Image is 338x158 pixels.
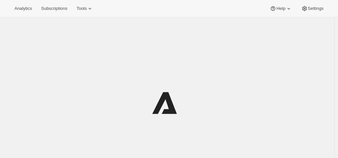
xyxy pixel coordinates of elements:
[266,4,296,13] button: Help
[276,6,285,11] span: Help
[11,4,36,13] button: Analytics
[73,4,97,13] button: Tools
[297,4,327,13] button: Settings
[14,6,32,11] span: Analytics
[76,6,87,11] span: Tools
[37,4,71,13] button: Subscriptions
[41,6,67,11] span: Subscriptions
[308,6,324,11] span: Settings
